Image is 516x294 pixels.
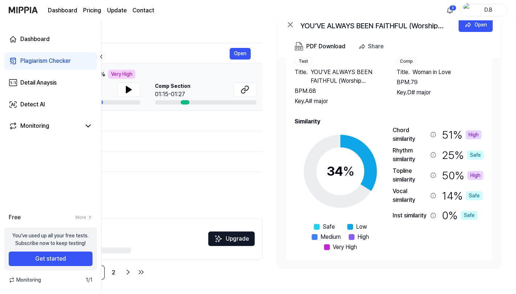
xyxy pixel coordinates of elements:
a: Go to last page [135,266,147,278]
div: Rhythm similarity [393,146,427,164]
div: D.B [474,6,503,14]
div: Bawar Bhao Man Mora [36,177,251,186]
div: Detect AI [20,100,45,109]
a: Detail Anaysis [4,74,97,91]
div: Safe [467,151,484,160]
span: Safe [323,222,335,231]
div: Open [475,21,487,29]
div: Inst similarity [393,211,427,220]
div: BPM. 79 [397,78,484,87]
div: 14 % [442,187,483,204]
div: BPM. 68 [295,87,382,95]
button: PDF Download [293,39,347,54]
div: High [467,171,483,180]
span: % [343,163,355,179]
a: Update [107,6,127,15]
div: Key. D# major [397,88,484,97]
div: Key. A# major [295,97,382,106]
img: profile [463,3,472,17]
img: Sparkles [214,234,223,243]
div: Woman in Love [36,49,230,58]
div: Comp [397,58,416,65]
div: 0 % [442,207,478,224]
a: Pricing [83,6,101,15]
button: Open [230,48,251,60]
div: PDF Download [306,42,345,51]
a: Go to next page [122,266,134,278]
div: Safe [466,191,483,200]
div: You’ve used up all your free tests. Subscribe now to keep testing! [13,232,89,247]
button: Share [356,39,389,54]
div: 3 [449,5,456,11]
div: [PERSON_NAME] [36,157,251,166]
div: 34 [327,162,355,181]
img: PDF Download [295,42,303,51]
div: High [466,130,482,139]
th: Title [36,26,262,43]
div: 51 % [442,126,482,143]
div: Detail Anaysis [20,78,57,87]
span: Low [356,222,367,231]
div: Share [368,42,384,51]
div: Chord similarity [393,126,427,143]
a: Plagiarism Checker [4,52,97,70]
span: Free [9,213,21,222]
div: Vocal similarity [393,187,427,204]
span: Comp Section [155,82,191,90]
span: Title . [295,68,308,85]
div: YOU’VE ALWAYS BEEN FAITHFUL (Worship Version) (Remix) (5) [300,20,446,29]
span: 1 / 1 [86,276,93,284]
div: 50 % [442,167,483,184]
button: profileD.B [461,4,507,16]
a: Song InfoTestTitle.YOU’VE ALWAYS BEEN FAITHFUL (Worship Version) (Remix) (5)BPM.68Key.A# majorCom... [277,58,501,267]
div: Monitoring [20,122,49,130]
div: Ale Mama [36,117,251,125]
span: Monitoring [9,276,41,284]
h2: Similarity [295,117,484,126]
a: Detect AI [4,96,97,113]
button: Get started [9,252,93,266]
div: Test [295,58,312,65]
button: Open [459,17,493,32]
a: Monitoring [9,122,81,130]
div: Safe [461,211,478,220]
div: Very High [108,70,135,79]
span: High [357,233,369,241]
div: You, My Friend [36,137,251,146]
a: More [75,214,93,221]
div: 25 % [442,146,484,164]
button: 알림3 [444,4,456,16]
span: Very High [333,243,357,252]
div: Plagiarism Checker [20,57,71,65]
div: Topline similarity [393,167,427,184]
img: 알림 [446,6,454,15]
span: Medium [320,233,341,241]
a: Dashboard [48,6,77,15]
span: Title . [397,68,410,77]
a: 2 [106,265,121,280]
div: 01:15-01:27 [155,90,191,99]
span: YOU’VE ALWAYS BEEN FAITHFUL (Worship Version) (Remix) (5) [311,68,382,85]
button: Upgrade [208,232,255,246]
div: Dashboard [20,35,50,44]
a: Contact [132,6,154,15]
a: SparklesUpgrade [208,238,255,245]
span: Woman in Love [413,68,451,77]
a: Dashboard [4,30,97,48]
